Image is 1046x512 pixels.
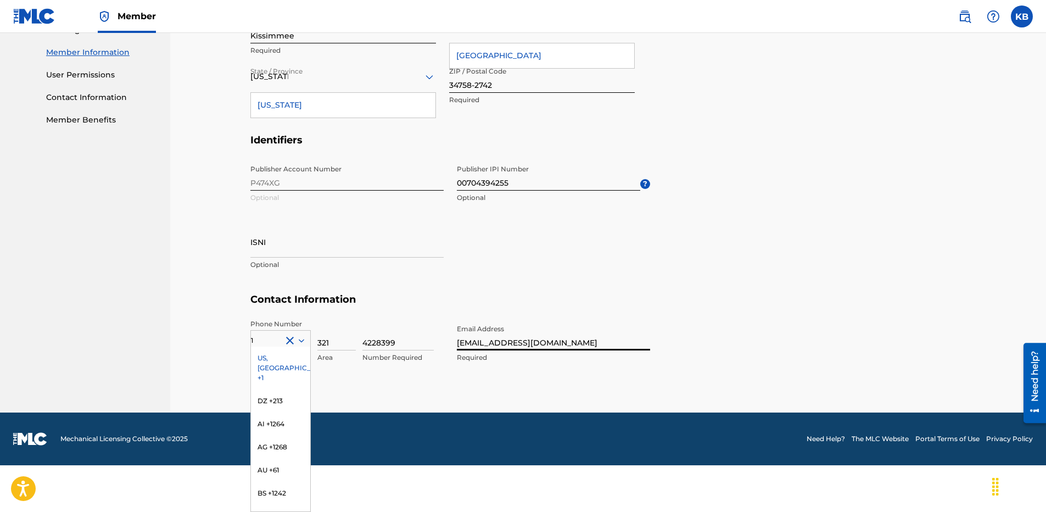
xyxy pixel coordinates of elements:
[991,459,1046,512] iframe: Chat Widget
[362,353,434,363] p: Number Required
[250,60,303,76] label: State / Province
[317,353,356,363] p: Area
[250,293,966,319] h5: Contact Information
[251,436,310,459] div: AG +1268
[251,413,310,436] div: AI +1264
[251,389,310,413] div: DZ +213
[987,10,1000,23] img: help
[46,47,157,58] a: Member Information
[118,10,156,23] span: Member
[982,5,1004,27] div: Help
[46,69,157,81] a: User Permissions
[98,10,111,23] img: Top Rightsholder
[852,434,909,444] a: The MLC Website
[987,470,1004,503] div: Drag
[250,134,966,160] h5: Identifiers
[986,434,1033,444] a: Privacy Policy
[457,353,650,363] p: Required
[13,8,55,24] img: MLC Logo
[450,43,634,68] div: [GEOGRAPHIC_DATA]
[251,482,310,505] div: BS +1242
[457,193,640,203] p: Optional
[251,459,310,482] div: AU +61
[958,10,971,23] img: search
[250,260,444,270] p: Optional
[46,114,157,126] a: Member Benefits
[954,5,976,27] a: Public Search
[60,434,188,444] span: Mechanical Licensing Collective © 2025
[1015,338,1046,427] iframe: Resource Center
[251,347,310,389] div: US, [GEOGRAPHIC_DATA] +1
[13,432,47,446] img: logo
[915,434,980,444] a: Portal Terms of Use
[1011,5,1033,27] div: User Menu
[46,92,157,103] a: Contact Information
[250,46,436,55] p: Required
[807,434,845,444] a: Need Help?
[640,179,650,189] span: ?
[449,95,635,105] p: Required
[251,93,435,118] div: [US_STATE]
